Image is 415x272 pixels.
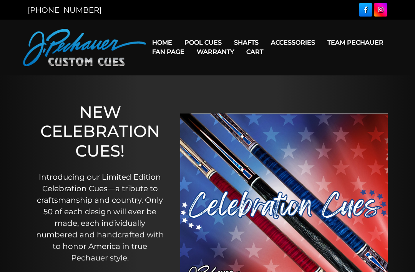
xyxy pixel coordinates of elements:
img: Pechauer Custom Cues [23,29,146,66]
p: Introducing our Limited Edition Celebration Cues—a tribute to craftsmanship and country. Only 50 ... [35,171,165,264]
a: Team Pechauer [321,33,390,52]
a: Shafts [228,33,265,52]
h1: NEW CELEBRATION CUES! [35,102,165,160]
a: Accessories [265,33,321,52]
a: Fan Page [146,42,191,62]
a: Cart [240,42,269,62]
a: [PHONE_NUMBER] [28,5,101,15]
a: Warranty [191,42,240,62]
a: Home [146,33,178,52]
a: Pool Cues [178,33,228,52]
